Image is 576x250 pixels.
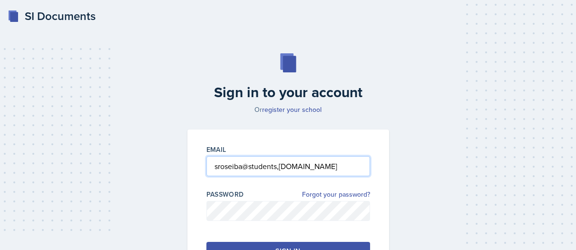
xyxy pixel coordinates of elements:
[182,84,395,101] h2: Sign in to your account
[206,190,244,199] label: Password
[206,156,370,176] input: Email
[206,145,226,154] label: Email
[302,190,370,200] a: Forgot your password?
[262,105,322,114] a: register your school
[182,105,395,114] p: Or
[8,8,96,25] a: SI Documents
